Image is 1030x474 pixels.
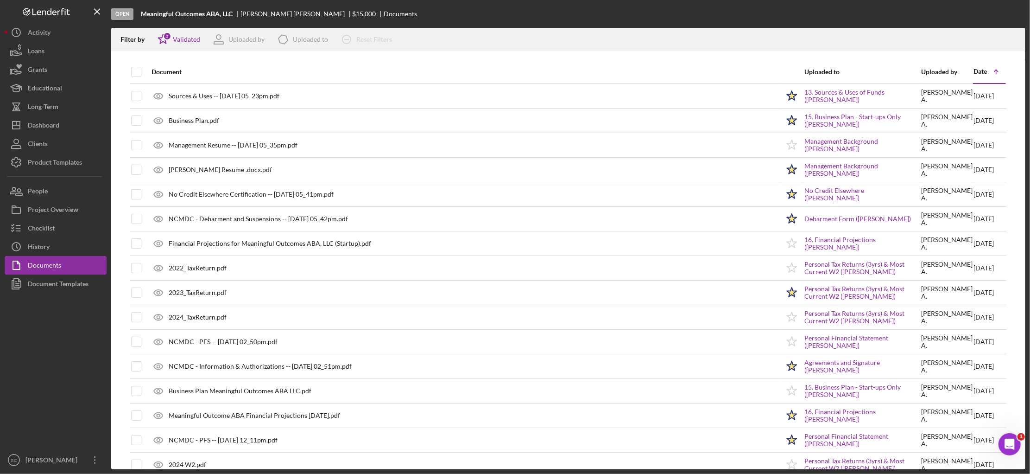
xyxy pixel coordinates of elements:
div: [DATE] [973,429,1005,452]
div: 2 [163,32,171,40]
div: Uploaded by [228,36,265,43]
div: NCMDC - PFS -- [DATE] 02_50pm.pdf [169,338,278,346]
div: Long-Term [28,97,58,118]
div: [DATE] [973,232,1005,255]
div: [DATE] [973,158,1005,181]
a: Project Overview [5,200,107,219]
a: Personal Financial Statement ([PERSON_NAME]) [804,334,920,349]
div: [DATE] [973,256,1005,280]
div: [DATE] [973,379,1005,403]
a: Debarment Form ([PERSON_NAME]) [804,215,911,223]
span: 1 [1017,433,1025,441]
div: Sources & Uses -- [DATE] 05_23pm.pdf [169,92,279,100]
div: Management Resume -- [DATE] 05_35pm.pdf [169,141,297,149]
div: Open [111,8,133,20]
div: [PERSON_NAME] A . [921,187,973,202]
div: [DATE] [973,306,1005,329]
text: SC [11,458,17,463]
div: Validated [173,36,200,43]
div: [PERSON_NAME] A . [921,433,973,448]
div: [DATE] [973,404,1005,427]
div: Reset Filters [356,30,392,49]
div: Meaningful Outcome ABA Financial Projections [DATE].pdf [169,412,340,419]
div: [PERSON_NAME] A . [921,162,973,177]
div: Uploaded by [921,68,973,76]
span: $15,000 [353,10,376,18]
div: Business Plan.pdf [169,117,219,124]
button: Loans [5,42,107,60]
button: Grants [5,60,107,79]
button: Documents [5,256,107,275]
div: [DATE] [973,84,1005,108]
div: Documents [28,256,61,277]
div: Checklist [28,219,55,240]
a: 13. Sources & Uses of Funds ([PERSON_NAME]) [804,89,920,103]
div: Activity [28,23,51,44]
div: History [28,237,50,258]
a: Personal Tax Returns (3yrs) & Most Current W2 ([PERSON_NAME]) [804,457,920,472]
a: Personal Financial Statement ([PERSON_NAME]) [804,433,920,448]
div: [DATE] [973,330,1005,353]
div: Clients [28,135,48,155]
div: [PERSON_NAME] A . [921,457,973,472]
button: Document Templates [5,275,107,293]
div: [DATE] [973,183,1005,206]
div: Educational [28,79,62,100]
div: [PERSON_NAME] A . [921,261,973,275]
button: Product Templates [5,153,107,172]
div: NCMDC - Debarment and Suspensions -- [DATE] 05_42pm.pdf [169,215,348,223]
div: [PERSON_NAME] [23,451,83,472]
div: 2023_TaxReturn.pdf [169,289,227,296]
a: Personal Tax Returns (3yrs) & Most Current W2 ([PERSON_NAME]) [804,285,920,300]
div: Dashboard [28,116,59,137]
div: Project Overview [28,200,78,221]
a: Personal Tax Returns (3yrs) & Most Current W2 ([PERSON_NAME]) [804,261,920,275]
div: No Credit Elsewhere Certification -- [DATE] 05_41pm.pdf [169,191,334,198]
button: Dashboard [5,116,107,135]
a: 15. Business Plan - Start-ups Only ([PERSON_NAME]) [804,113,920,128]
div: NCMDC - Information & Authorizations -- [DATE] 02_51pm.pdf [169,363,352,370]
div: Uploaded to [804,68,920,76]
div: People [28,182,48,203]
div: Uploaded to [293,36,328,43]
a: 16. Financial Projections ([PERSON_NAME]) [804,236,920,251]
button: Long-Term [5,97,107,116]
iframe: Intercom live chat [998,433,1021,455]
div: 2024 W2.pdf [169,461,206,468]
a: 15. Business Plan - Start-ups Only ([PERSON_NAME]) [804,384,920,398]
button: Reset Filters [335,30,401,49]
div: [PERSON_NAME] A . [921,113,973,128]
div: Loans [28,42,44,63]
div: Product Templates [28,153,82,174]
div: [DATE] [973,355,1005,378]
div: Business Plan Meaningful Outcomes ABA LLC.pdf [169,387,311,395]
div: Date [973,68,987,75]
div: 2024_TaxReturn.pdf [169,314,227,321]
div: [DATE] [973,281,1005,304]
a: Personal Tax Returns (3yrs) & Most Current W2 ([PERSON_NAME]) [804,310,920,325]
div: [PERSON_NAME] A . [921,384,973,398]
div: [PERSON_NAME] Resume .docx.pdf [169,166,272,173]
div: [PERSON_NAME] A . [921,408,973,423]
button: History [5,237,107,256]
div: [PERSON_NAME] A . [921,236,973,251]
div: Grants [28,60,47,81]
button: Checklist [5,219,107,237]
div: NCMDC - PFS -- [DATE] 12_11pm.pdf [169,436,278,444]
button: Educational [5,79,107,97]
div: Filter by [120,36,152,43]
button: Clients [5,135,107,153]
a: No Credit Elsewhere ([PERSON_NAME]) [804,187,920,202]
div: [PERSON_NAME] [PERSON_NAME] [240,10,353,18]
a: Activity [5,23,107,42]
div: Document Templates [28,275,88,295]
a: People [5,182,107,200]
div: Document [152,68,779,76]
